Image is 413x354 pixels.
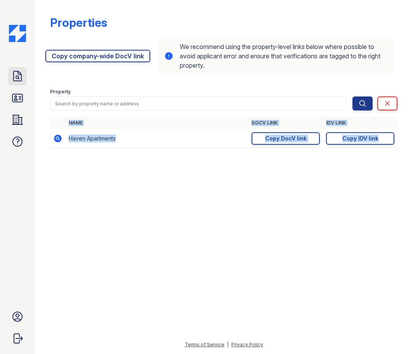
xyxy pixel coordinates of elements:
[50,96,346,110] input: Search by property name or address
[231,342,263,347] a: Privacy Policy
[265,135,307,142] div: Copy DocV link
[66,129,248,148] td: Haven Apartments
[50,89,71,95] label: Property
[9,25,26,42] img: CE_Icon_Blue-c292c112584629df590d857e76928e9f676e5b41ef8f769ba2f05ee15b207248.png
[185,342,224,347] a: Terms of Service
[252,132,320,145] a: Copy DocV link
[248,117,323,129] th: DocV Link
[323,117,397,129] th: IDV Link
[342,135,378,142] div: Copy IDV link
[326,132,394,145] a: Copy IDV link
[50,16,107,30] div: Properties
[158,39,394,73] div: We recommend using the property-level links below where possible to avoid applicant error and ens...
[66,117,248,129] th: Name
[45,50,150,62] a: Copy company-wide DocV link
[227,342,229,347] div: |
